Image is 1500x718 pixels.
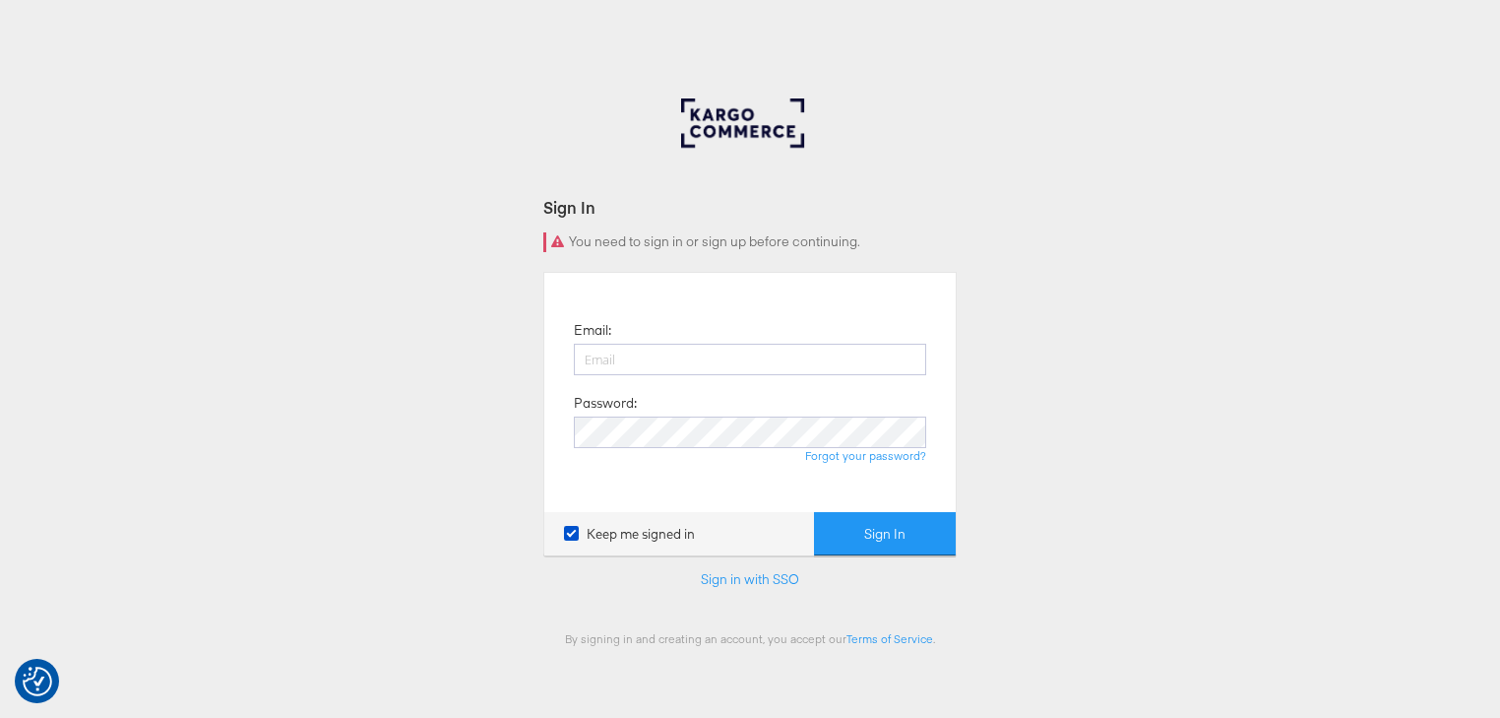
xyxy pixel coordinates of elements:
[574,394,637,413] label: Password:
[805,448,926,463] a: Forgot your password?
[23,667,52,696] img: Revisit consent button
[814,512,956,556] button: Sign In
[543,232,957,252] div: You need to sign in or sign up before continuing.
[564,525,695,544] label: Keep me signed in
[846,631,933,646] a: Terms of Service
[574,321,611,340] label: Email:
[543,196,957,219] div: Sign In
[543,631,957,646] div: By signing in and creating an account, you accept our .
[574,344,926,375] input: Email
[23,667,52,696] button: Consent Preferences
[701,570,799,588] a: Sign in with SSO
